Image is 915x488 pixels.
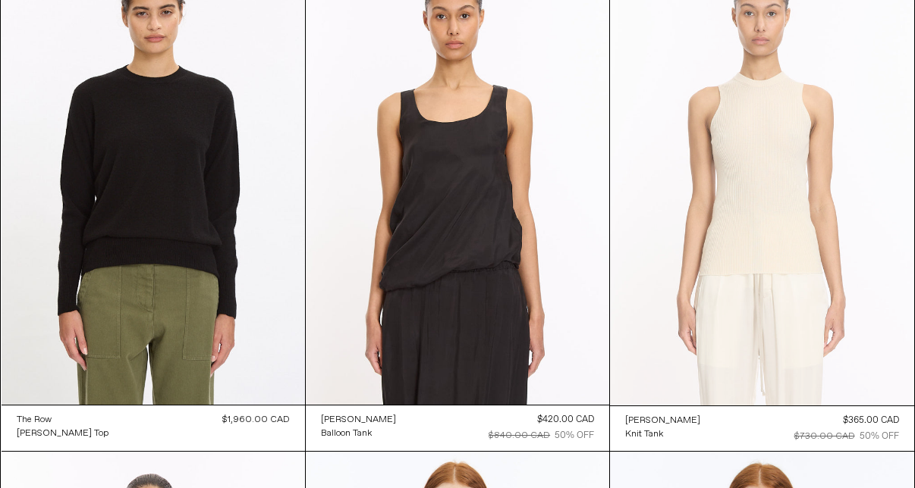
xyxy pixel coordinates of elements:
[794,430,855,443] div: $730.00 CAD
[625,428,663,441] div: Knit Tank
[17,427,108,440] a: [PERSON_NAME] Top
[843,414,899,427] div: $365.00 CAD
[860,430,899,443] div: 50% OFF
[321,427,396,440] a: Balloon Tank
[625,427,700,441] a: Knit Tank
[625,414,700,427] a: [PERSON_NAME]
[17,414,52,427] div: The Row
[17,427,108,440] div: [PERSON_NAME] Top
[537,413,594,427] div: $420.00 CAD
[489,429,550,443] div: $840.00 CAD
[321,414,396,427] div: [PERSON_NAME]
[625,414,700,427] div: [PERSON_NAME]
[17,413,108,427] a: The Row
[222,413,290,427] div: $1,960.00 CAD
[321,427,372,440] div: Balloon Tank
[555,429,594,443] div: 50% OFF
[321,413,396,427] a: [PERSON_NAME]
